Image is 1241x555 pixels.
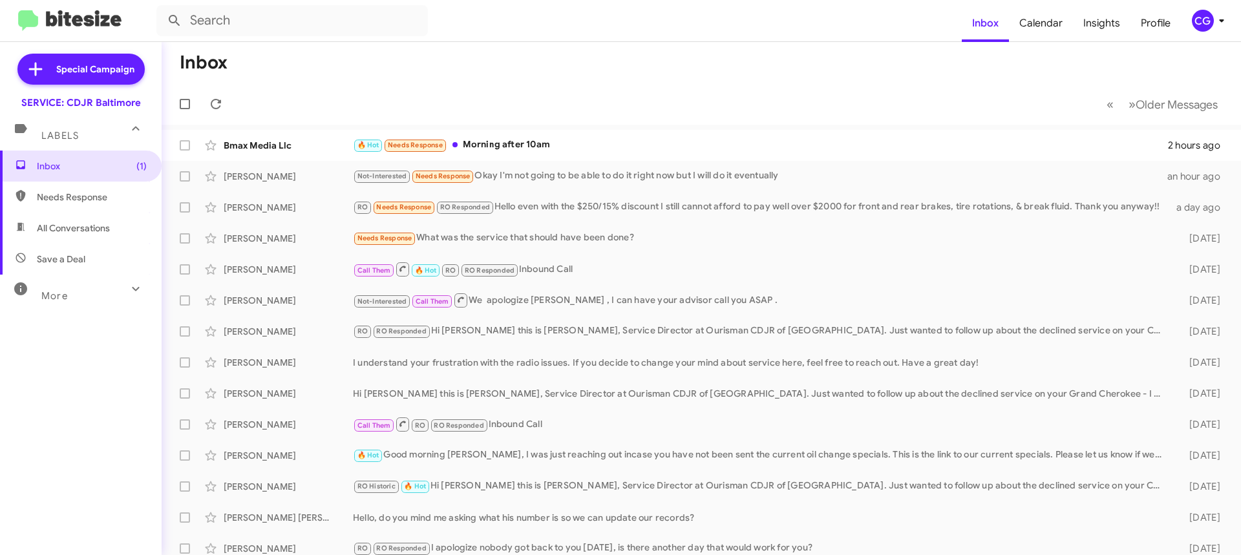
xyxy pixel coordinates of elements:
span: Save a Deal [37,253,85,266]
span: 🔥 Hot [415,266,437,275]
button: CG [1181,10,1227,32]
button: Next [1121,91,1225,118]
span: RO [357,203,368,211]
button: Previous [1099,91,1121,118]
div: [DATE] [1169,480,1231,493]
input: Search [156,5,428,36]
div: [DATE] [1169,387,1231,400]
span: Call Them [357,266,391,275]
div: Inbound Call [353,261,1169,277]
div: What was the service that should have been done? [353,231,1169,246]
span: Labels [41,130,79,141]
span: 🔥 Hot [357,141,379,149]
span: Needs Response [416,172,471,180]
span: RO [415,421,425,430]
div: Good morning [PERSON_NAME], I was just reaching out incase you have not been sent the current oil... [353,448,1169,463]
span: Needs Response [388,141,443,149]
div: Okay I'm not going to be able to do it right now but I will do it eventually [353,169,1167,183]
span: Not-Interested [357,297,407,306]
span: RO [445,266,456,275]
span: RO [357,327,368,335]
div: [PERSON_NAME] [224,356,353,369]
span: 🔥 Hot [404,482,426,490]
div: [PERSON_NAME] [224,201,353,214]
div: an hour ago [1167,170,1231,183]
div: [PERSON_NAME] [224,263,353,276]
span: RO Responded [465,266,514,275]
div: [PERSON_NAME] [224,294,353,307]
span: » [1129,96,1136,112]
span: RO Responded [376,327,426,335]
div: [PERSON_NAME] [224,480,353,493]
span: Needs Response [37,191,147,204]
a: Special Campaign [17,54,145,85]
div: Bmax Media Llc [224,139,353,152]
h1: Inbox [180,52,228,73]
a: Insights [1073,5,1130,42]
a: Calendar [1009,5,1073,42]
div: 2 hours ago [1168,139,1231,152]
span: RO Responded [376,544,426,552]
div: CG [1192,10,1214,32]
span: 🔥 Hot [357,451,379,459]
span: « [1107,96,1114,112]
span: Call Them [416,297,449,306]
div: [PERSON_NAME] [PERSON_NAME] [224,511,353,524]
div: Hello even with the $250/15% discount I still cannot afford to pay well over $2000 for front and ... [353,200,1169,215]
div: a day ago [1169,201,1231,214]
div: [PERSON_NAME] [224,449,353,462]
div: Hi [PERSON_NAME] this is [PERSON_NAME], Service Director at Ourisman CDJR of [GEOGRAPHIC_DATA]. J... [353,387,1169,400]
div: We apologize [PERSON_NAME] , I can have your advisor call you ASAP . [353,292,1169,308]
div: [PERSON_NAME] [224,542,353,555]
span: Needs Response [357,234,412,242]
span: More [41,290,68,302]
div: [DATE] [1169,356,1231,369]
div: Hi [PERSON_NAME] this is [PERSON_NAME], Service Director at Ourisman CDJR of [GEOGRAPHIC_DATA]. J... [353,479,1169,494]
div: [PERSON_NAME] [224,170,353,183]
div: [DATE] [1169,232,1231,245]
span: All Conversations [37,222,110,235]
div: [DATE] [1169,449,1231,462]
span: Inbox [37,160,147,173]
div: [DATE] [1169,294,1231,307]
span: RO Responded [434,421,483,430]
span: Call Them [357,421,391,430]
div: [DATE] [1169,263,1231,276]
div: [PERSON_NAME] [224,418,353,431]
div: [DATE] [1169,511,1231,524]
div: [DATE] [1169,542,1231,555]
div: [PERSON_NAME] [224,232,353,245]
div: SERVICE: CDJR Baltimore [21,96,141,109]
span: RO [357,544,368,552]
span: Not-Interested [357,172,407,180]
span: Older Messages [1136,98,1218,112]
div: [DATE] [1169,325,1231,338]
div: Morning after 10am [353,138,1168,152]
span: Needs Response [376,203,431,211]
div: [PERSON_NAME] [224,387,353,400]
div: Inbound Call [353,416,1169,432]
a: Inbox [962,5,1009,42]
div: Hi [PERSON_NAME] this is [PERSON_NAME], Service Director at Ourisman CDJR of [GEOGRAPHIC_DATA]. J... [353,324,1169,339]
span: RO Responded [440,203,490,211]
span: (1) [136,160,147,173]
a: Profile [1130,5,1181,42]
div: [PERSON_NAME] [224,325,353,338]
div: I understand your frustration with the radio issues. If you decide to change your mind about serv... [353,356,1169,369]
nav: Page navigation example [1099,91,1225,118]
span: RO Historic [357,482,396,490]
div: [DATE] [1169,418,1231,431]
div: Hello, do you mind me asking what his number is so we can update our records? [353,511,1169,524]
span: Special Campaign [56,63,134,76]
